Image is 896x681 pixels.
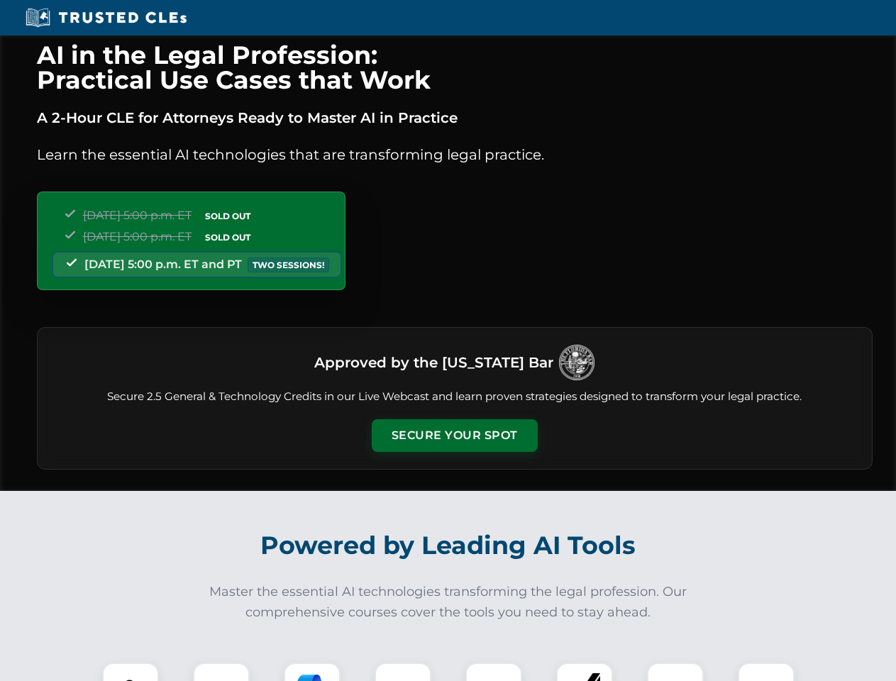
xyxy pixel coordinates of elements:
h3: Approved by the [US_STATE] Bar [314,350,553,375]
p: A 2-Hour CLE for Attorneys Ready to Master AI in Practice [37,106,873,129]
span: SOLD OUT [200,230,255,245]
img: Trusted CLEs [21,7,191,28]
span: [DATE] 5:00 p.m. ET [83,209,192,222]
h2: Powered by Leading AI Tools [55,521,841,570]
p: Learn the essential AI technologies that are transforming legal practice. [37,143,873,166]
p: Master the essential AI technologies transforming the legal profession. Our comprehensive courses... [200,582,697,623]
p: Secure 2.5 General & Technology Credits in our Live Webcast and learn proven strategies designed ... [55,389,855,405]
img: Logo [559,345,594,380]
span: [DATE] 5:00 p.m. ET [83,230,192,243]
button: Secure Your Spot [372,419,538,452]
h1: AI in the Legal Profession: Practical Use Cases that Work [37,43,873,92]
span: SOLD OUT [200,209,255,223]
